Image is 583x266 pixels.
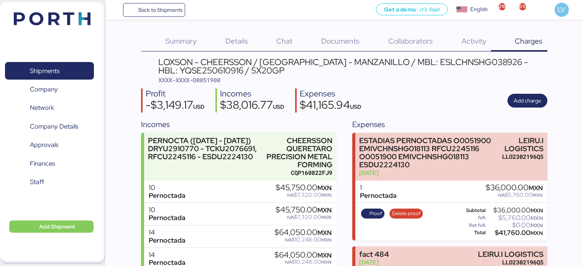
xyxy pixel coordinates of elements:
div: IVA [460,215,486,220]
div: $36,000.00 [486,184,543,192]
div: $45,750.00 [276,184,332,192]
div: Pernoctada [149,237,186,245]
span: Collaborators [388,36,433,46]
div: PERNOCTA ([DATE] - [DATE]) DRYU2910770 - TCKU2076691, RFCU2245116 - ESDU2224130 [148,137,260,161]
span: MXN [529,184,543,192]
span: Charges [515,36,542,46]
span: MXN [317,228,332,237]
span: Approvals [30,139,58,150]
a: Company Details [5,118,94,135]
div: CHEERSSON QUERETARO PRECISION METAL FORMING [264,137,333,169]
div: LOXSON - CHEERSSON / [GEOGRAPHIC_DATA] - MANZANILLO / MBL: ESLCHNSHG038926 - HBL: YQSE250610916 /... [158,58,547,75]
div: Subtotal [460,208,486,213]
span: IVA [287,192,294,198]
span: Chat [276,36,292,46]
div: ESTADIAS PERNOCTADAS O0051900 EMIVCHNSHG018113 RFCU2245116 O0051900 EMIVCHNSHG018113 ESDU2224130 [359,137,499,169]
div: $45,750.00 [276,206,332,214]
div: $41,760.00 [487,230,543,236]
span: USD [193,103,205,110]
div: $7,320.00 [276,214,332,220]
div: Pernoctada [149,214,186,222]
div: 14 [149,228,186,237]
span: MXN [530,215,543,222]
span: Activity [461,36,486,46]
a: Shipments [5,62,94,80]
span: MXN [321,214,332,220]
span: Add charge [514,96,541,105]
div: $41,165.94 [300,100,361,113]
div: $10,248.00 [274,237,332,243]
span: IVA [285,237,292,243]
div: Pernoctada [360,192,397,200]
span: Company [30,84,58,95]
div: Expenses [300,88,361,100]
span: Details [225,36,248,46]
span: Network [30,102,54,113]
span: MXN [530,207,543,214]
div: $64,050.00 [274,251,332,259]
span: XXXX-XXXX-O0051900 [158,76,220,84]
span: Proof [370,209,382,218]
span: MXN [530,222,543,229]
div: $10,248.00 [274,259,332,265]
div: $36,000.00 [487,207,543,213]
a: Approvals [5,136,94,154]
div: 1 [360,184,397,192]
div: Incomes [141,119,336,130]
a: Back to Shipments [123,3,186,17]
div: $38,016.77 [220,100,284,113]
span: USD [273,103,284,110]
span: Summary [165,36,197,46]
div: Incomes [220,88,284,100]
span: IVA [498,192,505,198]
div: LEIRU.I LOGISTICS [478,250,544,258]
span: Delete proof [392,209,420,218]
span: MXN [530,230,543,237]
div: LEIRU.I LOGISTICS [502,137,544,153]
div: [DATE] [359,169,499,177]
div: Total [460,230,486,235]
span: MXN [321,237,332,243]
div: fact 484 [359,250,389,258]
div: $5,760.00 [486,192,543,198]
div: -$3,149.17 [146,100,205,113]
div: Profit [146,88,205,100]
div: 10 [149,206,186,214]
a: Company [5,81,94,98]
button: Add Shipment [9,220,94,233]
span: Back to Shipments [138,5,182,15]
span: IVA [287,214,294,220]
div: English [470,5,488,13]
span: IVA [285,259,292,265]
span: MXN [317,206,332,214]
div: $0.00 [487,222,543,228]
span: MXN [321,259,332,265]
span: Company Details [30,121,78,132]
button: Menu [110,3,123,16]
div: 10 [149,184,186,192]
div: $7,320.00 [276,192,332,198]
span: USD [350,103,361,110]
span: MXN [321,192,332,198]
span: Add Shipment [39,222,75,231]
div: LLO2302196Q5 [502,153,544,161]
button: Delete proof [389,209,423,219]
span: Finances [30,158,55,169]
div: Ret IVA [460,223,486,228]
span: MXN [317,184,332,192]
span: MXN [532,192,543,198]
div: Expenses [352,119,547,130]
div: Pernoctada [149,192,186,200]
span: Documents [321,36,360,46]
button: Add charge [507,94,547,108]
span: Staff [30,176,44,188]
a: Finances [5,155,94,173]
span: MXN [317,251,332,259]
a: Staff [5,173,94,191]
a: Network [5,99,94,117]
div: 14 [149,251,186,259]
div: $64,050.00 [274,228,332,237]
button: Proof [361,209,385,219]
div: CQP160822FJ9 [264,169,333,177]
div: $5,760.00 [487,215,543,221]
